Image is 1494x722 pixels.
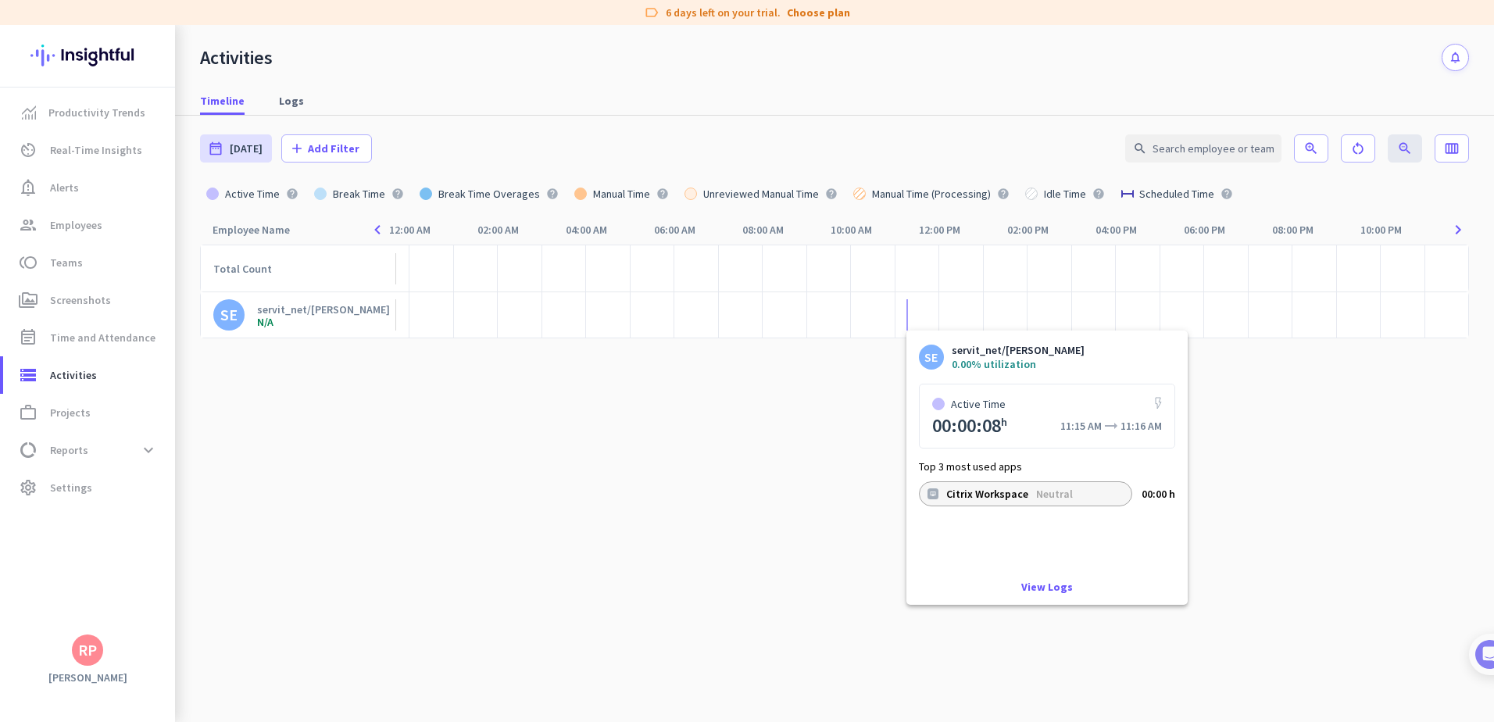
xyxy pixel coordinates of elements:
span: Timeline [200,93,245,109]
div: Manual Time [587,188,656,199]
div: 02:00 AM [477,224,519,235]
div: 06:00 AM [653,224,695,235]
button: Add your employees [60,376,211,407]
img: item-icon [1155,397,1162,410]
a: data_usageReportsexpand_more [3,431,175,469]
div: You're just a few steps away from completing the essential app setup [22,116,291,154]
a: menu-itemProductivity Trends [3,94,175,131]
i: date_range [208,141,223,156]
button: addAdd Filter [281,134,372,163]
i: navigate_next [1449,220,1469,239]
div: 00:00:08 [932,416,1007,435]
i: toll [19,253,38,272]
i: label [644,5,659,20]
i: navigate_before [368,220,388,239]
div: 10:00 PM [1360,224,1403,235]
span: Teams [50,253,83,272]
div: 04:00 PM [1095,224,1138,235]
div: Break Time [327,188,391,199]
a: notification_importantAlerts [3,169,175,206]
span: Time and Attendance [50,328,155,347]
a: perm_mediaScreenshots [3,281,175,319]
img: universal-app-icon.svg [927,488,938,499]
div: Add employees [60,272,265,288]
div: It's time to add your employees! This is crucial since Insightful will start collecting their act... [60,298,272,363]
span: Productivity Trends [48,103,145,122]
span: Tasks [256,527,290,538]
div: Employee Name [213,219,309,241]
span: Help [183,527,208,538]
app-more-details-footer: View Logs [919,581,1175,592]
i: work_outline [19,403,38,422]
a: servit_net/[PERSON_NAME] [952,343,1085,357]
i: group [19,216,38,234]
div: Idle Time [1038,188,1092,199]
div: Close [274,6,302,34]
h1: Tasks [133,7,183,34]
i: help [656,188,669,200]
p: About 10 minutes [199,206,297,222]
div: 1Add employees [29,266,284,291]
span: Employees [50,216,102,234]
div: Active Time [219,188,286,199]
img: Profile image for Tamara [55,163,80,188]
button: zoom_in [1294,134,1328,163]
div: Active Time [945,399,1012,409]
div: 🎊 Welcome to Insightful! 🎊 [22,60,291,116]
div: SE [220,307,238,323]
span: Messages [91,527,145,538]
span: Screenshots [50,291,111,309]
a: storageActivities [3,356,175,394]
div: servit_net/[PERSON_NAME] [257,302,390,316]
div: 12:00 PM [919,224,961,235]
span: Activities [50,366,97,384]
a: SEservit_net/[PERSON_NAME]N/A [213,299,396,331]
div: Activities [200,46,273,70]
i: help [546,188,559,200]
div: [PERSON_NAME] from Insightful [87,168,257,184]
div: 11:15 AM 11:16 AM [1060,416,1162,435]
input: Search employee or team [1125,134,1281,163]
p: 00:00 h [1142,481,1175,506]
i: zoom_in [1303,141,1319,156]
button: expand_more [134,436,163,464]
a: av_timerReal-Time Insights [3,131,175,169]
i: perm_media [19,291,38,309]
i: calendar_view_week [1444,141,1460,156]
div: Manual Time (Processing) [866,188,997,199]
div: Break Time Overages [432,188,546,199]
i: av_timer [19,141,38,159]
a: settingsSettings [3,469,175,506]
a: event_noteTime and Attendance [3,319,175,356]
i: arrow_right_alt [1102,416,1120,435]
a: View Logs [1021,581,1073,592]
i: settings [19,478,38,497]
span: Projects [50,403,91,422]
i: storage [19,366,38,384]
button: restart_alt [1341,134,1375,163]
span: Settings [50,478,92,497]
span: Alerts [50,178,79,197]
div: 04:00 AM [565,224,607,235]
p: Citrix Workspace [946,488,1036,500]
div: 02:00 PM [1007,224,1049,235]
div: 0.00% utilization [952,357,1085,371]
button: Messages [78,488,156,550]
i: restart_alt [1350,141,1366,156]
i: notification_important [19,178,38,197]
img: Insightful logo [30,25,145,86]
div: SE [924,351,938,363]
i: help [825,188,838,200]
i: help [1221,188,1233,200]
button: calendar_view_week [1435,134,1469,163]
sup: h [1001,415,1007,429]
i: notifications [1449,51,1462,64]
div: Unreviewed Manual Time [697,188,825,199]
span: Reports [50,441,88,459]
div: Top 3 most used apps [919,461,1175,472]
img: scheduled-shift.svg [1121,188,1134,200]
div: Scheduled Time [1133,188,1221,199]
span: Home [23,527,55,538]
i: help [286,188,298,200]
span: Logs [279,93,304,109]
